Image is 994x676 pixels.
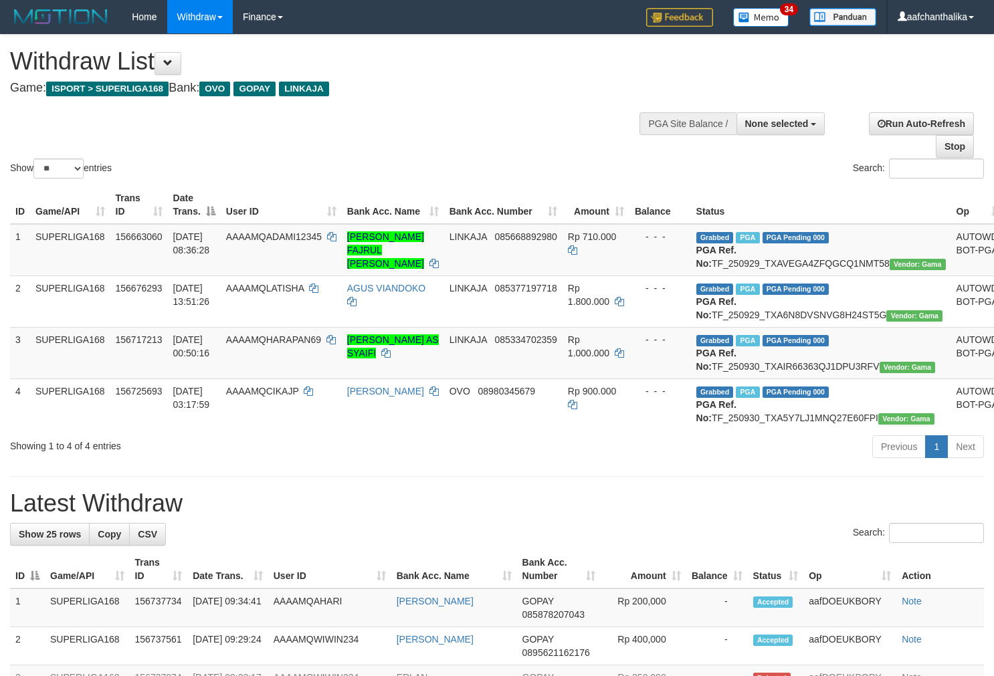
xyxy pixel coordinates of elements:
th: Bank Acc. Name: activate to sort column ascending [391,550,517,588]
span: GOPAY [522,596,554,606]
img: Button%20Memo.svg [733,8,789,27]
td: AAAAMQWIWIN234 [268,627,391,665]
a: [PERSON_NAME] FAJRUL [PERSON_NAME] [347,231,424,269]
span: Marked by aafnonsreyleab [736,335,759,346]
th: ID [10,186,30,224]
span: 156725693 [116,386,163,397]
th: ID: activate to sort column descending [10,550,45,588]
td: 1 [10,588,45,627]
span: LINKAJA [450,334,487,345]
span: CSV [138,529,157,540]
td: TF_250930_TXA5Y7LJ1MNQ27E60FPI [691,378,951,430]
a: CSV [129,523,166,546]
span: [DATE] 00:50:16 [173,334,210,358]
b: PGA Ref. No: [696,296,736,320]
span: PGA Pending [763,284,829,295]
span: ISPORT > SUPERLIGA168 [46,82,169,96]
td: aafDOEUKBORY [803,588,896,627]
span: [DATE] 08:36:28 [173,231,210,255]
span: Grabbed [696,335,734,346]
img: MOTION_logo.png [10,7,112,27]
td: 1 [10,224,30,276]
th: Balance [629,186,691,224]
th: Trans ID: activate to sort column ascending [130,550,188,588]
span: Copy 085878207043 to clipboard [522,609,585,620]
td: - [686,588,748,627]
span: GOPAY [522,634,554,645]
span: Copy 085668892980 to clipboard [494,231,557,242]
td: 4 [10,378,30,430]
span: 34 [780,3,798,15]
th: Op: activate to sort column ascending [803,550,896,588]
label: Search: [853,523,984,543]
h1: Latest Withdraw [10,490,984,517]
span: Accepted [753,596,793,608]
span: Rp 900.000 [568,386,616,397]
a: Copy [89,523,130,546]
span: AAAAMQHARAPAN69 [226,334,321,345]
div: Showing 1 to 4 of 4 entries [10,434,404,453]
th: Game/API: activate to sort column ascending [30,186,110,224]
td: aafDOEUKBORY [803,627,896,665]
th: Status: activate to sort column ascending [748,550,804,588]
td: AAAAMQAHARI [268,588,391,627]
th: Bank Acc. Number: activate to sort column ascending [517,550,601,588]
span: Vendor URL: https://trx31.1velocity.biz [886,310,942,322]
th: Date Trans.: activate to sort column descending [168,186,221,224]
td: 3 [10,327,30,378]
span: AAAAMQADAMI12345 [226,231,322,242]
th: Date Trans.: activate to sort column ascending [187,550,268,588]
a: Previous [872,435,926,458]
a: [PERSON_NAME] AS SYAIFI [347,334,439,358]
h4: Game: Bank: [10,82,650,95]
span: PGA Pending [763,232,829,243]
span: PGA Pending [763,335,829,346]
th: Game/API: activate to sort column ascending [45,550,130,588]
span: [DATE] 13:51:26 [173,283,210,307]
select: Showentries [33,158,84,179]
span: Rp 1.000.000 [568,334,609,358]
td: SUPERLIGA168 [45,627,130,665]
span: LINKAJA [450,231,487,242]
b: PGA Ref. No: [696,399,736,423]
td: SUPERLIGA168 [30,275,110,327]
th: User ID: activate to sort column ascending [268,550,391,588]
label: Search: [853,158,984,179]
th: Bank Acc. Number: activate to sort column ascending [444,186,563,224]
td: 2 [10,627,45,665]
span: Show 25 rows [19,529,81,540]
a: Stop [936,135,974,158]
th: Amount: activate to sort column ascending [601,550,686,588]
span: 156663060 [116,231,163,242]
span: None selected [745,118,809,129]
span: Copy [98,529,121,540]
td: - [686,627,748,665]
a: Note [902,596,922,606]
span: Copy 0895621162176 to clipboard [522,647,590,658]
span: Marked by aafsoycanthlai [736,284,759,295]
div: - - - [635,230,686,243]
b: PGA Ref. No: [696,245,736,269]
a: Run Auto-Refresh [869,112,974,135]
input: Search: [889,158,984,179]
span: Vendor URL: https://trx31.1velocity.biz [878,413,934,425]
span: Grabbed [696,232,734,243]
label: Show entries [10,158,112,179]
a: AGUS VIANDOKO [347,283,425,294]
th: Bank Acc. Name: activate to sort column ascending [342,186,444,224]
span: AAAAMQLATISHA [226,283,304,294]
td: 2 [10,275,30,327]
div: - - - [635,333,686,346]
span: Grabbed [696,284,734,295]
img: Feedback.jpg [646,8,713,27]
span: LINKAJA [279,82,329,96]
a: 1 [925,435,948,458]
span: Marked by aafchhiseyha [736,232,759,243]
span: Copy 085377197718 to clipboard [494,283,557,294]
span: LINKAJA [450,283,487,294]
th: Trans ID: activate to sort column ascending [110,186,168,224]
span: Rp 710.000 [568,231,616,242]
span: Copy 085334702359 to clipboard [494,334,557,345]
th: Action [896,550,984,588]
b: PGA Ref. No: [696,348,736,372]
